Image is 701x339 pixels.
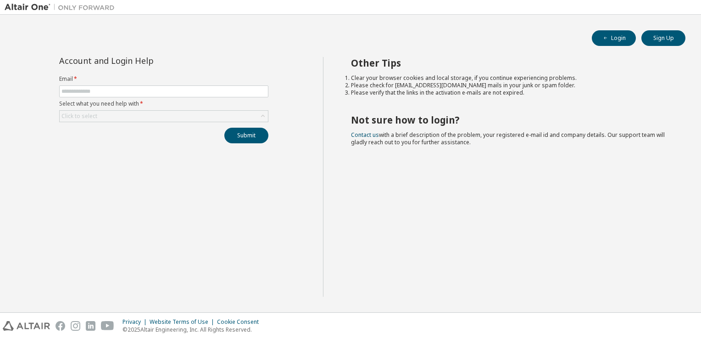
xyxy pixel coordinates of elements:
h2: Not sure how to login? [351,114,669,126]
button: Login [592,30,636,46]
img: youtube.svg [101,321,114,331]
li: Please verify that the links in the activation e-mails are not expired. [351,89,669,96]
span: with a brief description of the problem, your registered e-mail id and company details. Our suppo... [351,131,665,146]
img: altair_logo.svg [3,321,50,331]
button: Sign Up [641,30,685,46]
img: Altair One [5,3,119,12]
div: Privacy [122,318,150,326]
div: Website Terms of Use [150,318,217,326]
img: facebook.svg [56,321,65,331]
div: Click to select [60,111,268,122]
label: Email [59,75,268,83]
h2: Other Tips [351,57,669,69]
label: Select what you need help with [59,100,268,107]
div: Account and Login Help [59,57,227,64]
img: instagram.svg [71,321,80,331]
button: Submit [224,128,268,143]
img: linkedin.svg [86,321,95,331]
div: Cookie Consent [217,318,264,326]
a: Contact us [351,131,379,139]
p: © 2025 Altair Engineering, Inc. All Rights Reserved. [122,326,264,333]
li: Please check for [EMAIL_ADDRESS][DOMAIN_NAME] mails in your junk or spam folder. [351,82,669,89]
div: Click to select [61,113,97,120]
li: Clear your browser cookies and local storage, if you continue experiencing problems. [351,74,669,82]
